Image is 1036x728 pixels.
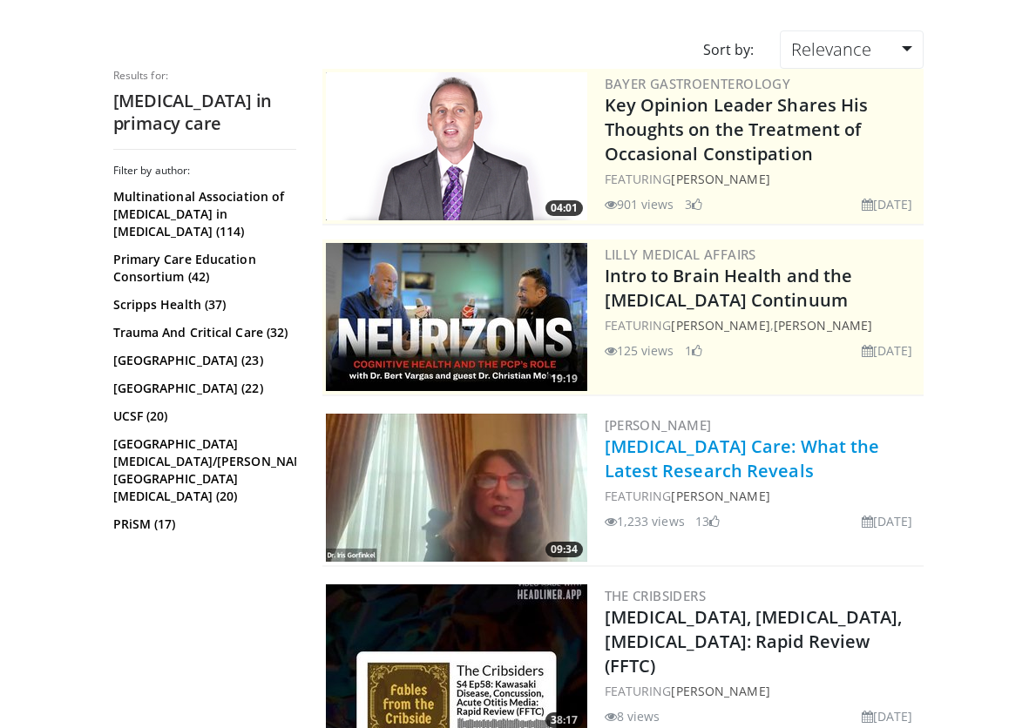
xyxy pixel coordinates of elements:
li: 125 views [605,341,674,360]
p: Results for: [113,69,296,83]
li: [DATE] [862,707,913,725]
a: The Cribsiders [605,587,707,604]
div: FEATURING , [605,316,920,334]
li: 1,233 views [605,512,685,530]
div: FEATURING [605,170,920,188]
a: Relevance [780,30,923,69]
a: [PERSON_NAME] [671,171,769,187]
h3: Filter by author: [113,164,296,178]
a: Bayer Gastroenterology [605,75,791,92]
img: a80fd508-2012-49d4-b73e-1d4e93549e78.png.300x170_q85_crop-smart_upscale.jpg [326,243,587,391]
h2: [MEDICAL_DATA] in primacy care [113,90,296,135]
li: [DATE] [862,195,913,213]
li: 8 views [605,707,660,725]
li: [DATE] [862,341,913,360]
span: 38:17 [545,712,583,728]
a: [PERSON_NAME] [671,683,769,699]
a: [MEDICAL_DATA], [MEDICAL_DATA], [MEDICAL_DATA]: Rapid Review (FFTC) [605,605,903,677]
a: [GEOGRAPHIC_DATA] (22) [113,380,292,397]
a: [PERSON_NAME] [671,317,769,334]
a: 04:01 [326,72,587,220]
span: 04:01 [545,200,583,216]
div: Sort by: [690,30,767,69]
a: PRiSM (17) [113,516,292,533]
a: UCSF (20) [113,408,292,425]
a: 19:19 [326,243,587,391]
a: [GEOGRAPHIC_DATA][MEDICAL_DATA]/[PERSON_NAME][GEOGRAPHIC_DATA][MEDICAL_DATA] (20) [113,435,292,505]
a: [PERSON_NAME] [671,488,769,504]
span: 19:19 [545,371,583,387]
a: Primary Care Education Consortium (42) [113,251,292,286]
a: [PERSON_NAME] [605,416,712,434]
li: 3 [685,195,702,213]
a: [MEDICAL_DATA] Care: What the Latest Research Reveals [605,435,880,482]
a: Key Opinion Leader Shares His Thoughts on the Treatment of Occasional Constipation [605,93,869,165]
a: Lilly Medical Affairs [605,246,756,263]
div: FEATURING [605,487,920,505]
li: [DATE] [862,512,913,530]
div: FEATURING [605,682,920,700]
a: 09:34 [326,414,587,562]
li: 1 [685,341,702,360]
img: 9828b8df-38ad-4333-b93d-bb657251ca89.png.300x170_q85_crop-smart_upscale.png [326,72,587,220]
li: 13 [695,512,720,530]
img: 87a0782d-0a4f-44d8-a9c9-b21072ce0e59.300x170_q85_crop-smart_upscale.jpg [326,414,587,562]
a: [PERSON_NAME] [774,317,872,334]
span: Relevance [791,37,871,61]
a: [GEOGRAPHIC_DATA] (23) [113,352,292,369]
a: Intro to Brain Health and the [MEDICAL_DATA] Continuum [605,264,853,312]
li: 901 views [605,195,674,213]
span: 09:34 [545,542,583,557]
a: Scripps Health (37) [113,296,292,313]
a: Multinational Association of [MEDICAL_DATA] in [MEDICAL_DATA] (114) [113,188,292,240]
a: Trauma And Critical Care (32) [113,324,292,341]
